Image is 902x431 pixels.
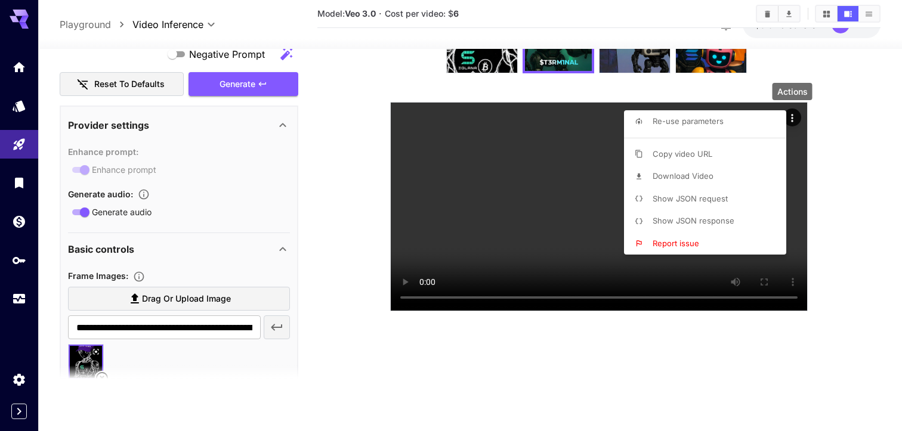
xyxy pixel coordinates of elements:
span: Report issue [653,238,699,248]
span: Show JSON request [653,194,728,203]
span: Download Video [653,171,713,181]
span: Re-use parameters [653,116,724,126]
span: Show JSON response [653,216,734,225]
span: Copy video URL [653,149,712,159]
div: Actions [773,83,813,100]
